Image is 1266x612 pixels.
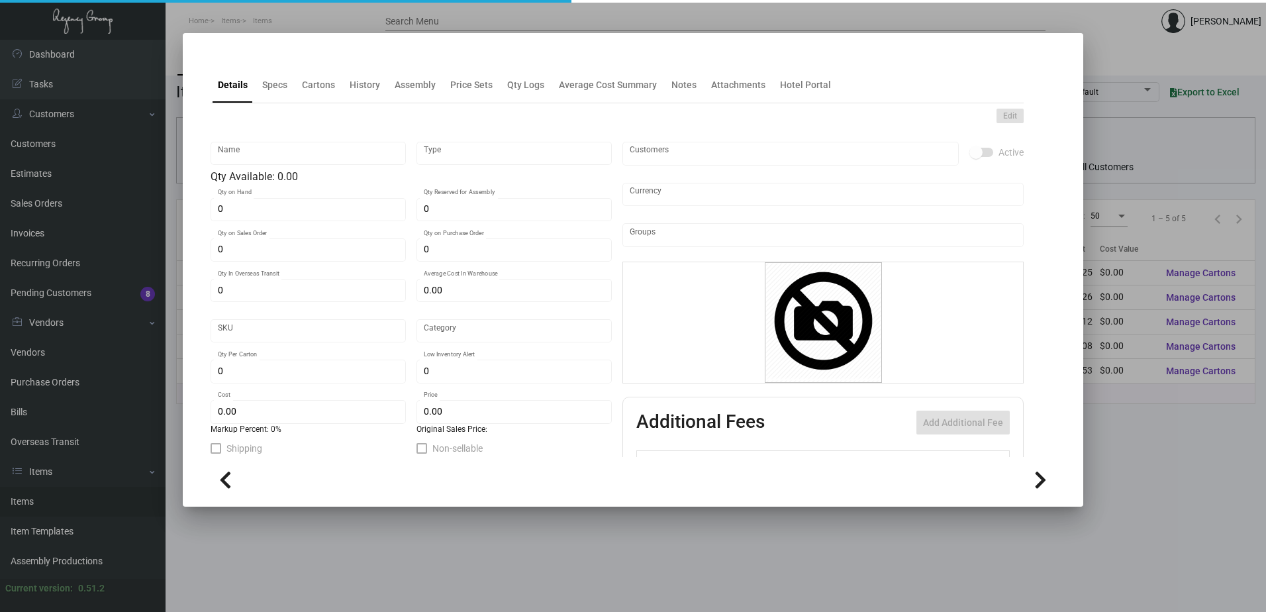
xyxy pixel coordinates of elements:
[350,78,380,92] div: History
[262,78,287,92] div: Specs
[302,78,335,92] div: Cartons
[211,169,612,185] div: Qty Available: 0.00
[998,144,1024,160] span: Active
[630,148,952,159] input: Add new..
[671,78,697,92] div: Notes
[218,78,248,92] div: Details
[226,440,262,456] span: Shipping
[636,411,765,434] h2: Additional Fees
[934,451,994,474] th: Price type
[997,109,1024,123] button: Edit
[880,451,934,474] th: Price
[432,440,483,456] span: Non-sellable
[78,582,105,595] div: 0.51.2
[450,78,493,92] div: Price Sets
[637,451,677,474] th: Active
[711,78,765,92] div: Attachments
[5,582,73,595] div: Current version:
[825,451,879,474] th: Cost
[1003,111,1017,122] span: Edit
[780,78,831,92] div: Hotel Portal
[677,451,825,474] th: Type
[507,78,544,92] div: Qty Logs
[395,78,436,92] div: Assembly
[916,411,1010,434] button: Add Additional Fee
[630,230,1017,240] input: Add new..
[923,417,1003,428] span: Add Additional Fee
[559,78,657,92] div: Average Cost Summary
